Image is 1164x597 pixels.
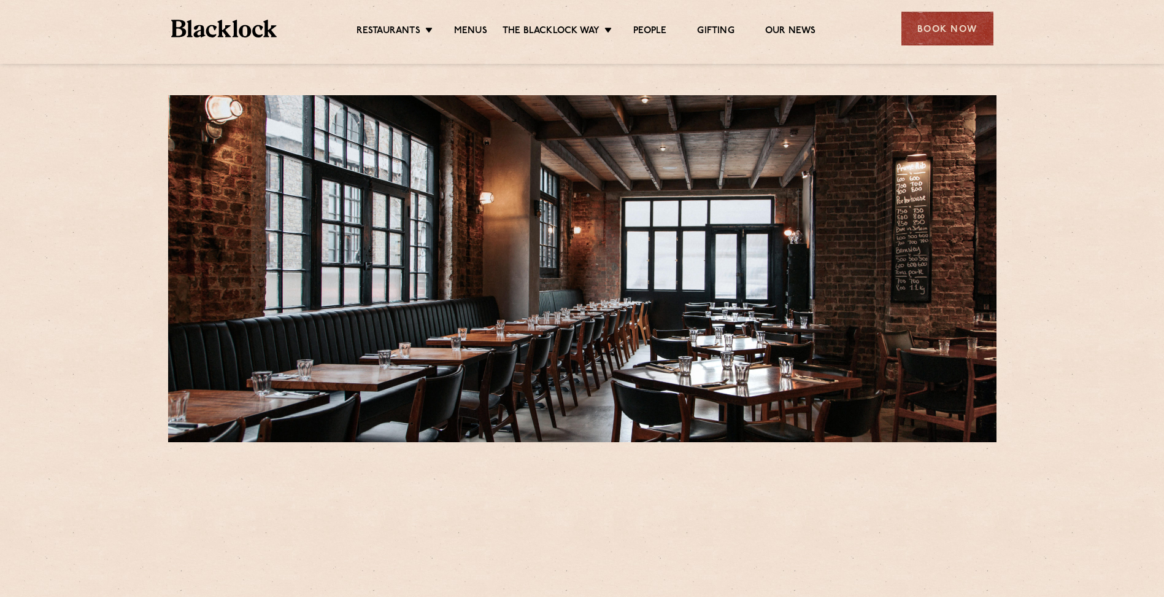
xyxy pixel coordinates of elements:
[765,25,816,39] a: Our News
[697,25,734,39] a: Gifting
[901,12,993,45] div: Book Now
[633,25,666,39] a: People
[503,25,599,39] a: The Blacklock Way
[357,25,420,39] a: Restaurants
[171,20,277,37] img: BL_Textured_Logo-footer-cropped.svg
[454,25,487,39] a: Menus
